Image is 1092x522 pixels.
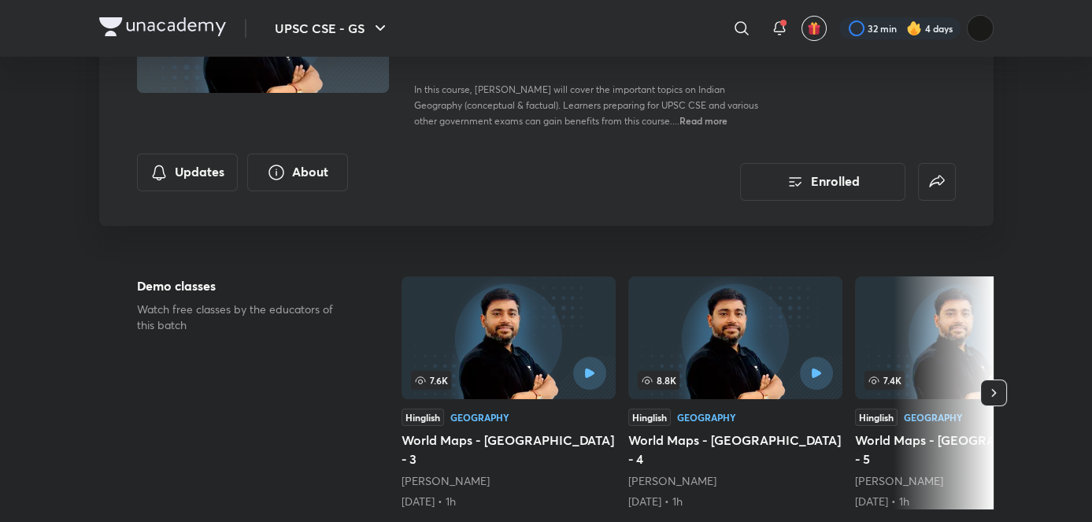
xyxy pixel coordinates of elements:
span: Read more [679,114,727,127]
button: false [918,163,956,201]
button: avatar [801,16,827,41]
a: 8.8KHinglishGeographyWorld Maps - [GEOGRAPHIC_DATA] - 4[PERSON_NAME][DATE] • 1h [628,276,842,509]
div: Hinglish [628,409,671,426]
a: World Maps - Africa - 5 [855,276,1069,509]
div: Geography [450,413,509,422]
button: About [247,154,348,191]
div: Sudarshan Gurjar [628,473,842,489]
div: Sudarshan Gurjar [402,473,616,489]
button: Updates [137,154,238,191]
button: Enrolled [740,163,905,201]
h5: Demo classes [137,276,351,295]
div: Hinglish [855,409,898,426]
img: streak [906,20,922,36]
img: Company Logo [99,17,226,36]
span: 7.6K [411,371,451,390]
a: 7.4KHinglishGeographyWorld Maps - [GEOGRAPHIC_DATA] - 5[PERSON_NAME][DATE] • 1h [855,276,1069,509]
div: Sudarshan Gurjar [855,473,1069,489]
a: World Maps - Africa - 3 [402,276,616,509]
div: Geography [677,413,736,422]
button: UPSC CSE - GS [265,13,399,44]
span: 7.4K [864,371,905,390]
p: Watch free classes by the educators of this batch [137,302,351,333]
div: Hinglish [402,409,444,426]
a: Company Logo [99,17,226,40]
h5: World Maps - [GEOGRAPHIC_DATA] - 3 [402,431,616,468]
span: In this course, [PERSON_NAME] will cover the important topics on Indian Geography (conceptual & f... [414,83,758,127]
h5: World Maps - [GEOGRAPHIC_DATA] - 4 [628,431,842,468]
h5: World Maps - [GEOGRAPHIC_DATA] - 5 [855,431,1069,468]
span: 8.8K [638,371,679,390]
div: 21st Apr • 1h [855,494,1069,509]
a: 7.6KHinglishGeographyWorld Maps - [GEOGRAPHIC_DATA] - 3[PERSON_NAME][DATE] • 1h [402,276,616,509]
div: 17th Apr • 1h [402,494,616,509]
div: 18th Apr • 1h [628,494,842,509]
img: Vidhi dubey [967,15,994,42]
a: World Maps - Africa - 4 [628,276,842,509]
a: [PERSON_NAME] [855,473,943,488]
a: [PERSON_NAME] [628,473,716,488]
a: [PERSON_NAME] [402,473,490,488]
img: avatar [807,21,821,35]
